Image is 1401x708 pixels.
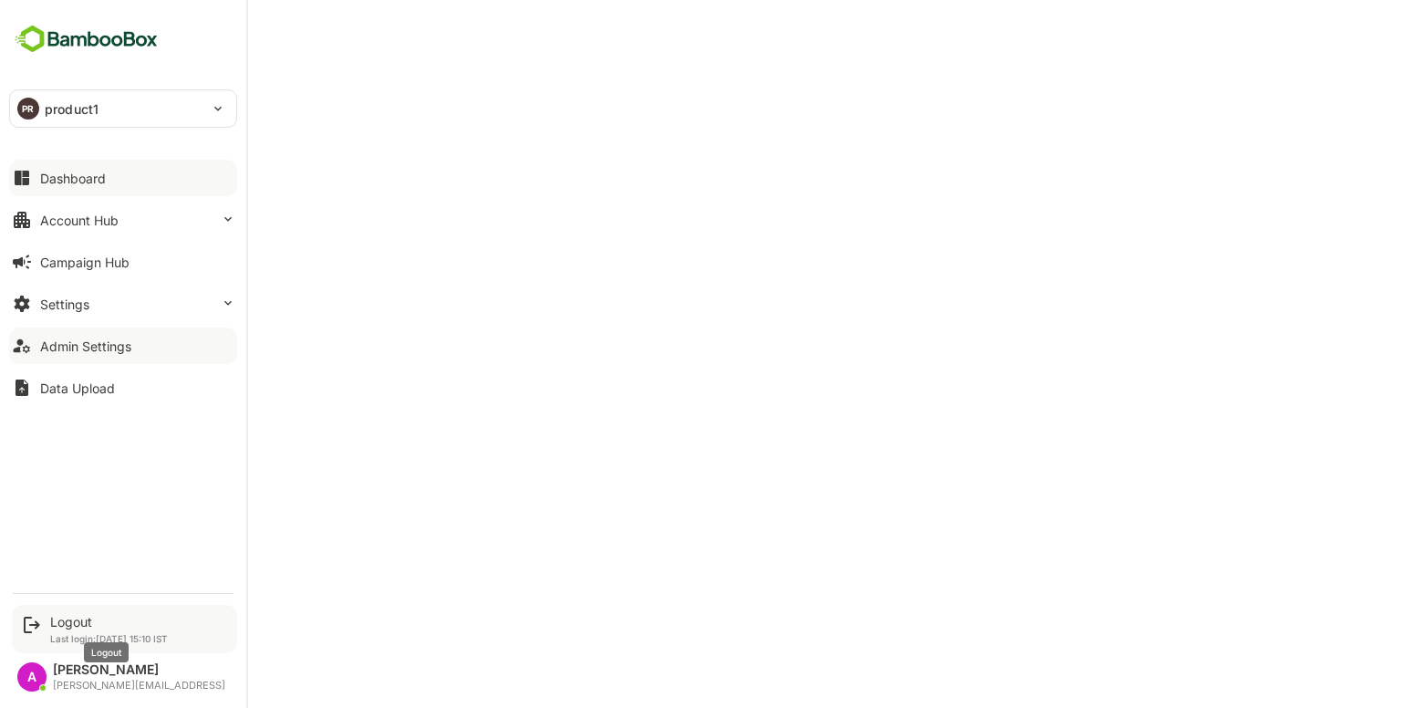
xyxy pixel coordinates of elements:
div: Data Upload [40,380,115,396]
div: Account Hub [40,213,119,228]
div: PR [17,98,39,120]
button: Account Hub [9,202,237,238]
div: Admin Settings [40,338,131,354]
p: Last login: [DATE] 15:10 IST [50,633,168,644]
button: Admin Settings [9,328,237,364]
p: product1 [45,99,99,119]
div: [PERSON_NAME] [53,662,225,678]
div: PRproduct1 [10,90,236,127]
img: BambooboxFullLogoMark.5f36c76dfaba33ec1ec1367b70bb1252.svg [9,22,163,57]
div: A [17,662,47,692]
div: [PERSON_NAME][EMAIL_ADDRESS] [53,680,225,692]
button: Settings [9,286,237,322]
div: Campaign Hub [40,255,130,270]
div: Dashboard [40,171,106,186]
div: Logout [50,614,168,630]
button: Dashboard [9,160,237,196]
button: Data Upload [9,370,237,406]
div: Settings [40,297,89,312]
button: Campaign Hub [9,244,237,280]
